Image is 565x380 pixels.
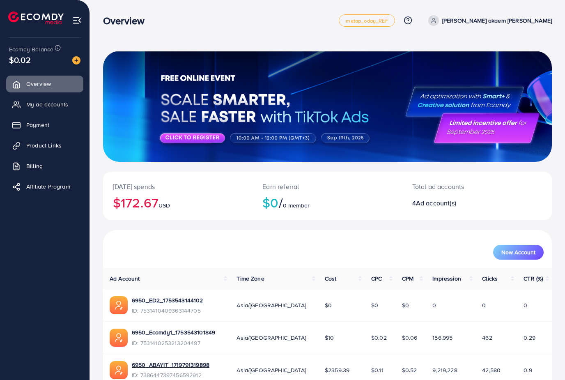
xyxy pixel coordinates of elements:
span: Cost [325,274,337,283]
span: Ad account(s) [416,198,456,207]
iframe: Chat [530,343,559,374]
span: ID: 7386447397456592912 [132,371,209,379]
span: 156,995 [432,334,452,342]
span: ID: 7531410253213204497 [132,339,215,347]
span: 9,219,228 [432,366,457,374]
span: New Account [501,249,535,255]
img: image [72,56,80,64]
span: USD [158,201,170,210]
span: My ad accounts [26,100,68,108]
span: / [279,193,283,212]
span: Affiliate Program [26,182,70,191]
img: ic-ads-acc.e4c84228.svg [110,329,128,347]
span: 0 [482,301,486,309]
span: Time Zone [237,274,264,283]
a: 6950_Ecomdy1_1753543101849 [132,328,215,336]
a: My ad accounts [6,96,83,113]
a: Payment [6,117,83,133]
span: $0.06 [402,334,418,342]
a: Billing [6,158,83,174]
img: ic-ads-acc.e4c84228.svg [110,361,128,379]
span: Ad Account [110,274,140,283]
span: 0.9 [524,366,532,374]
span: 0 [524,301,527,309]
button: New Account [493,245,544,260]
span: Clicks [482,274,498,283]
p: [PERSON_NAME] akaem [PERSON_NAME] [442,16,552,25]
h2: $172.67 [113,195,243,210]
span: $0.02 [9,54,31,66]
span: CPC [371,274,382,283]
span: $0.52 [402,366,417,374]
span: metap_oday_REF [346,18,388,23]
span: Asia/[GEOGRAPHIC_DATA] [237,366,306,374]
span: Product Links [26,141,62,150]
h2: $0 [262,195,392,210]
p: Earn referral [262,182,392,191]
span: Asia/[GEOGRAPHIC_DATA] [237,301,306,309]
span: Ecomdy Balance [9,45,53,53]
span: 0 member [283,201,310,210]
a: 6950_ED2_1753543144102 [132,296,203,304]
p: Total ad accounts [412,182,505,191]
span: Impression [432,274,461,283]
span: $0.02 [371,334,387,342]
a: Affiliate Program [6,178,83,195]
span: ID: 7531410409363144705 [132,306,203,315]
span: $0.11 [371,366,384,374]
span: $0 [325,301,332,309]
img: ic-ads-acc.e4c84228.svg [110,296,128,314]
span: 462 [482,334,492,342]
span: 0 [432,301,436,309]
a: Overview [6,76,83,92]
img: menu [72,16,82,25]
h2: 4 [412,199,505,207]
span: $10 [325,334,334,342]
span: $0 [402,301,409,309]
span: CPM [402,274,413,283]
span: 0.29 [524,334,535,342]
span: Overview [26,80,51,88]
a: [PERSON_NAME] akaem [PERSON_NAME] [425,15,552,26]
h3: Overview [103,15,151,27]
span: $2359.39 [325,366,349,374]
img: logo [8,12,64,24]
span: Asia/[GEOGRAPHIC_DATA] [237,334,306,342]
span: Payment [26,121,49,129]
span: $0 [371,301,378,309]
a: metap_oday_REF [339,14,395,27]
a: 6950_ABAYIT_1719791319898 [132,361,209,369]
span: 42,580 [482,366,501,374]
a: Product Links [6,137,83,154]
span: Billing [26,162,43,170]
p: [DATE] spends [113,182,243,191]
span: CTR (%) [524,274,543,283]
